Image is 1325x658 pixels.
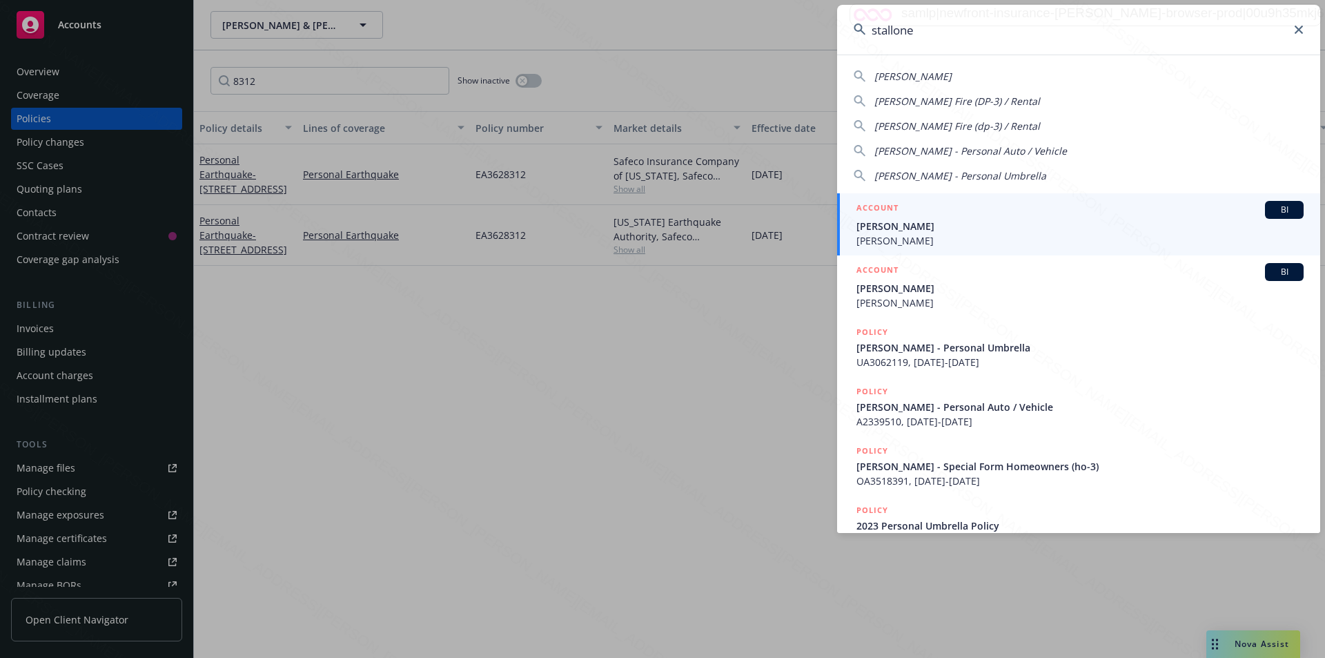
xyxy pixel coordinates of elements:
span: [PERSON_NAME] Fire (DP-3) / Rental [874,95,1040,108]
a: POLICY2023 Personal Umbrella Policy [837,496,1320,555]
a: ACCOUNTBI[PERSON_NAME][PERSON_NAME] [837,255,1320,318]
span: [PERSON_NAME] [856,233,1304,248]
span: [PERSON_NAME] [856,296,1304,310]
h5: ACCOUNT [856,201,899,217]
span: [PERSON_NAME] - Personal Umbrella [874,169,1046,182]
span: [PERSON_NAME] - Personal Auto / Vehicle [874,144,1067,157]
span: UA3062119, [DATE]-[DATE] [856,355,1304,369]
span: A2339510, [DATE]-[DATE] [856,414,1304,429]
a: ACCOUNTBI[PERSON_NAME][PERSON_NAME] [837,193,1320,255]
span: [PERSON_NAME] - Personal Umbrella [856,340,1304,355]
a: POLICY[PERSON_NAME] - Personal Auto / VehicleA2339510, [DATE]-[DATE] [837,377,1320,436]
input: Search... [837,5,1320,55]
span: [PERSON_NAME] Fire (dp-3) / Rental [874,119,1040,133]
h5: ACCOUNT [856,263,899,280]
a: POLICY[PERSON_NAME] - Personal UmbrellaUA3062119, [DATE]-[DATE] [837,318,1320,377]
span: OA3518391, [DATE]-[DATE] [856,474,1304,488]
span: [PERSON_NAME] - Personal Auto / Vehicle [856,400,1304,414]
span: [PERSON_NAME] [874,70,952,83]
span: 2023 Personal Umbrella Policy [856,519,1304,533]
a: POLICY[PERSON_NAME] - Special Form Homeowners (ho-3)OA3518391, [DATE]-[DATE] [837,436,1320,496]
span: [PERSON_NAME] [856,281,1304,296]
h5: POLICY [856,385,888,398]
span: [PERSON_NAME] [856,219,1304,233]
h5: POLICY [856,503,888,517]
span: BI [1270,266,1298,278]
h5: POLICY [856,325,888,339]
h5: POLICY [856,444,888,458]
span: BI [1270,204,1298,216]
span: [PERSON_NAME] - Special Form Homeowners (ho-3) [856,459,1304,474]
